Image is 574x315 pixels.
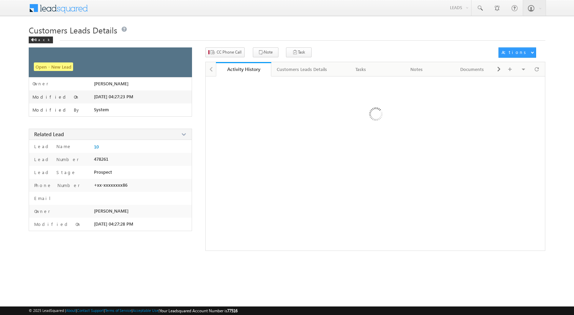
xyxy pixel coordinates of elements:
[32,182,80,188] label: Phone Number
[29,307,237,314] span: © 2025 LeadSquared | | | | |
[394,65,438,73] div: Notes
[445,62,500,76] a: Documents
[502,49,529,55] div: Actions
[227,308,237,313] span: 77516
[217,49,242,55] span: CC Phone Call
[94,221,133,227] span: [DATE] 04:27:28 PM
[29,25,117,35] span: Customers Leads Details
[498,47,536,58] button: Actions
[253,47,278,57] button: Note
[94,107,109,112] span: System
[94,208,128,214] span: [PERSON_NAME]
[32,156,79,162] label: Lead Number
[333,62,389,76] a: Tasks
[94,182,127,188] span: +xx-xxxxxxxx86
[205,47,245,57] button: CC Phone Call
[34,131,64,138] span: Related Lead
[160,308,237,313] span: Your Leadsquared Account Number is
[32,195,56,201] label: Email
[32,94,80,100] label: Modified On
[216,62,272,76] a: Activity History
[77,308,104,313] a: Contact Support
[94,169,112,175] span: Prospect
[389,62,445,76] a: Notes
[271,62,333,76] a: Customers Leads Details
[340,80,411,151] img: Loading ...
[94,156,108,162] span: 478261
[32,169,76,175] label: Lead Stage
[105,308,132,313] a: Terms of Service
[277,65,327,73] div: Customers Leads Details
[133,308,159,313] a: Acceptable Use
[94,144,99,149] a: 10
[450,65,494,73] div: Documents
[286,47,312,57] button: Task
[339,65,383,73] div: Tasks
[34,62,73,71] span: Open - New Lead
[32,143,72,149] label: Lead Name
[66,308,76,313] a: About
[29,37,53,43] div: Back
[32,221,81,227] label: Modified On
[94,94,133,99] span: [DATE] 04:27:23 PM
[32,81,49,86] label: Owner
[32,208,50,214] label: Owner
[32,107,81,113] label: Modified By
[94,81,128,86] span: [PERSON_NAME]
[221,66,266,72] div: Activity History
